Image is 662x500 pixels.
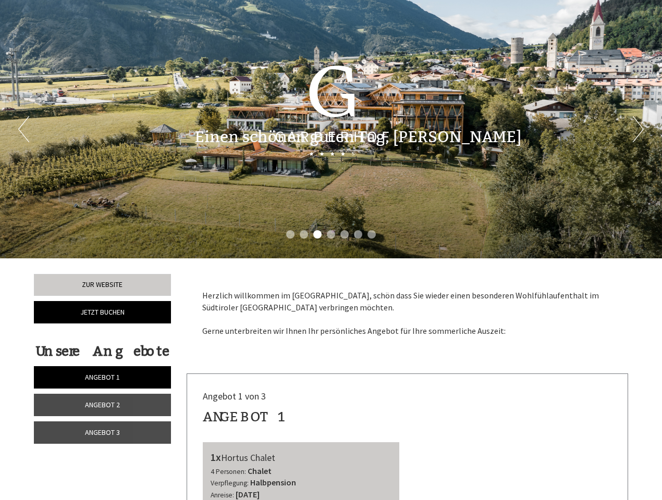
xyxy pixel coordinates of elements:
[203,390,266,402] span: Angebot 1 von 3
[202,290,613,337] p: Herzlich willkommen im [GEOGRAPHIC_DATA], schön dass Sie wieder einen besonderen Wohlfühlaufentha...
[203,407,287,427] div: Angebot 1
[34,274,171,296] a: Zur Website
[211,491,234,499] small: Anreise:
[211,450,392,465] div: Hortus Chalet
[211,467,246,476] small: 4 Personen:
[85,428,120,437] span: Angebot 3
[34,301,171,323] a: Jetzt buchen
[211,451,221,464] b: 1x
[248,466,272,476] b: Chalet
[211,479,249,488] small: Verpflegung:
[85,400,120,409] span: Angebot 2
[194,129,521,146] h1: Einen schönen guten Tag, [PERSON_NAME]
[85,372,120,382] span: Angebot 1
[34,342,171,361] div: Unsere Angebote
[236,489,260,499] b: [DATE]
[250,477,296,488] b: Halbpension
